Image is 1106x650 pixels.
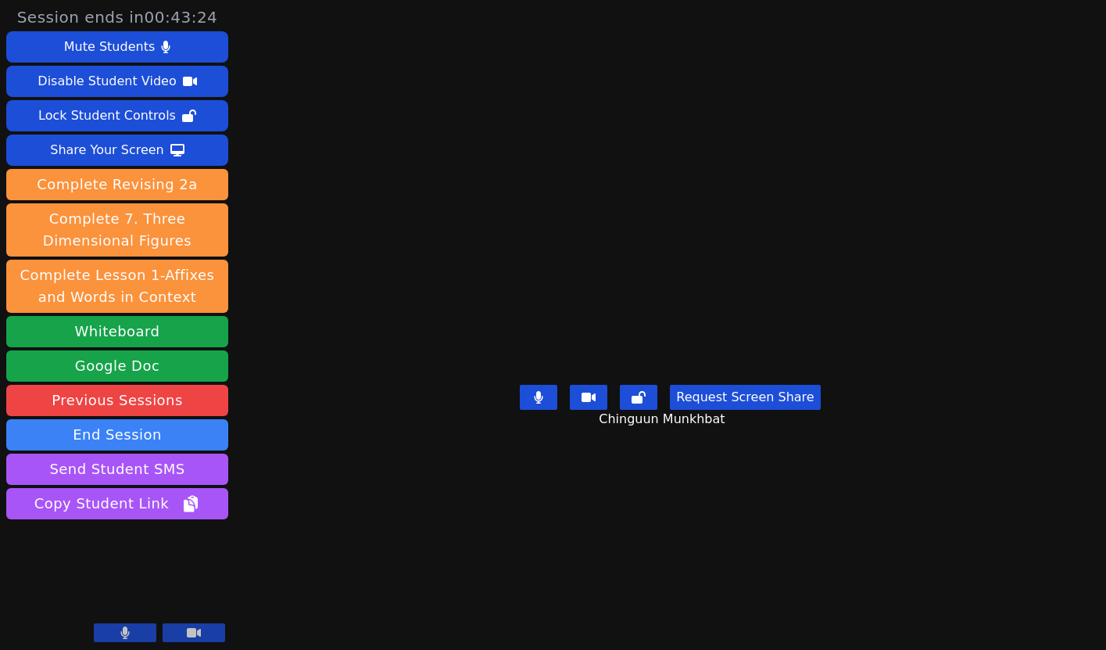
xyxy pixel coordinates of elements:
[34,493,200,515] span: Copy Student Link
[6,488,228,519] button: Copy Student Link
[64,34,155,59] div: Mute Students
[6,454,228,485] button: Send Student SMS
[6,169,228,200] button: Complete Revising 2a
[6,260,228,313] button: Complete Lesson 1-Affixes and Words in Context
[50,138,164,163] div: Share Your Screen
[6,316,228,347] button: Whiteboard
[17,6,218,28] span: Session ends in
[38,69,176,94] div: Disable Student Video
[670,385,820,410] button: Request Screen Share
[38,103,176,128] div: Lock Student Controls
[6,31,228,63] button: Mute Students
[6,66,228,97] button: Disable Student Video
[6,135,228,166] button: Share Your Screen
[6,419,228,451] button: End Session
[6,350,228,382] a: Google Doc
[599,410,728,429] span: Chinguun Munkhbat
[145,8,218,27] time: 00:43:24
[6,100,228,131] button: Lock Student Controls
[6,203,228,257] button: Complete 7. Three Dimensional Figures
[6,385,228,416] a: Previous Sessions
